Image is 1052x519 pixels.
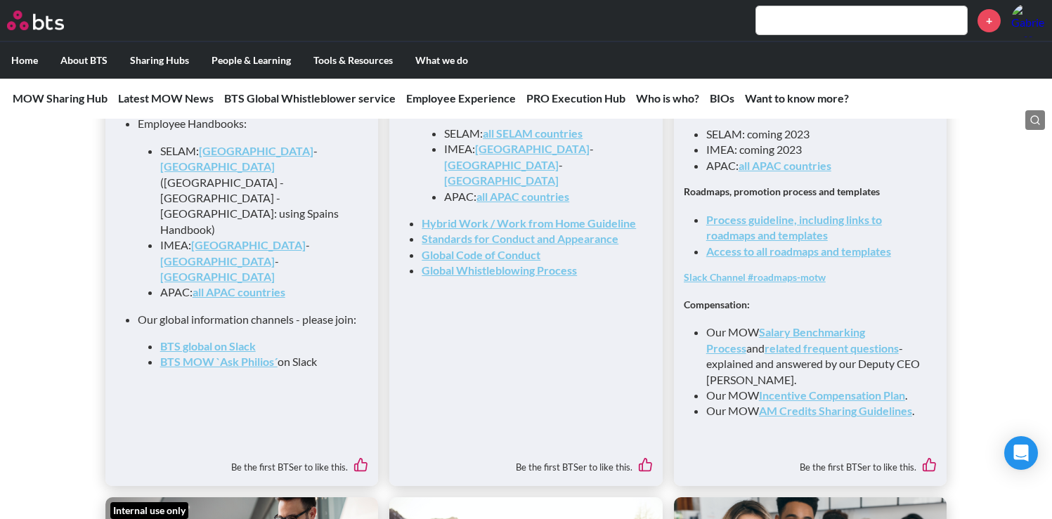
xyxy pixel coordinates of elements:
a: PRO Execution Hub [526,91,625,105]
li: IMEA: - - [160,237,346,284]
div: Open Intercom Messenger [1004,436,1038,470]
li: IMEA: coming 2023 [706,142,926,157]
a: all APAC countries [476,190,569,203]
li: APAC: [706,158,926,173]
a: Global Code of Conduct [422,248,540,261]
a: MOW Sharing Hub [13,91,108,105]
a: [GEOGRAPHIC_DATA] [191,238,306,251]
a: related frequent questions [765,341,899,355]
strong: Compensation: [684,298,750,310]
a: BIOs [710,91,734,105]
li: Our MOW . [706,388,926,403]
a: [GEOGRAPHIC_DATA] [444,173,559,187]
a: all SELAM countries [483,126,583,140]
img: Gabriela Amorim [1011,4,1045,37]
a: [GEOGRAPHIC_DATA] [475,142,590,155]
a: AM Credits Sharing Guidelines [759,404,912,417]
div: Be the first BTSer to like this. [115,447,369,477]
a: all APAC countries [739,159,831,172]
li: SELAM: - ([GEOGRAPHIC_DATA] - [GEOGRAPHIC_DATA] - [GEOGRAPHIC_DATA]: using Spains Handbook) [160,143,346,237]
li: SELAM: coming 2023 [706,126,926,142]
a: Process guideline, including links to roadmaps and templates [706,213,882,242]
a: Incentive Compensation Plan [759,388,905,402]
strong: Roadmaps, promotion process and templates [684,185,880,197]
li: Employee Handbooks: [138,116,358,300]
a: Want to know more? [745,91,849,105]
a: [GEOGRAPHIC_DATA] [444,158,559,171]
label: Sharing Hubs [119,42,200,79]
li: IMEA: - - [444,141,630,188]
a: Employee Experience [406,91,516,105]
li: on Slack [160,354,346,369]
li: Our MOW . [706,403,926,419]
a: Salary Benchmarking Process [706,325,865,354]
a: Access to all roadmaps and templates [706,244,891,258]
label: What we do [404,42,479,79]
a: Hybrid Work / Work from Home Guideline [422,216,636,230]
a: Profile [1011,4,1045,37]
li: APAC: [160,284,346,300]
a: Slack Channel #roadmaps-motw [684,271,826,283]
a: BTS global on Slack [160,339,256,353]
li: APAC: [444,189,630,204]
li: Link to all region/country policies [422,99,642,204]
li: Our global information channels - please join: [138,312,358,370]
li: Our MOW and - explained and answered by our Deputy CEO [PERSON_NAME]. [706,324,926,388]
a: all APAC countries [193,285,285,298]
a: [GEOGRAPHIC_DATA] [160,159,275,173]
a: Go home [7,11,90,30]
div: Be the first BTSer to like this. [684,447,937,477]
a: Global Whistleblowing Process [422,263,577,277]
a: Who is who? [636,91,699,105]
label: People & Learning [200,42,302,79]
div: Internal use only [110,502,188,519]
a: BTS Global Whistleblower service [224,91,396,105]
label: About BTS [49,42,119,79]
a: BTS MOW `Ask Philios´ [160,355,278,368]
a: Standards for Conduct and Appearance [422,232,618,245]
label: Tools & Resources [302,42,404,79]
a: + [978,9,1001,32]
a: [GEOGRAPHIC_DATA] [160,254,275,268]
li: SELAM: [444,126,630,141]
a: [GEOGRAPHIC_DATA] [199,144,313,157]
div: Be the first BTSer to like this. [399,447,653,477]
img: BTS Logo [7,11,64,30]
a: [GEOGRAPHIC_DATA] [160,270,275,283]
a: Latest MOW News [118,91,214,105]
